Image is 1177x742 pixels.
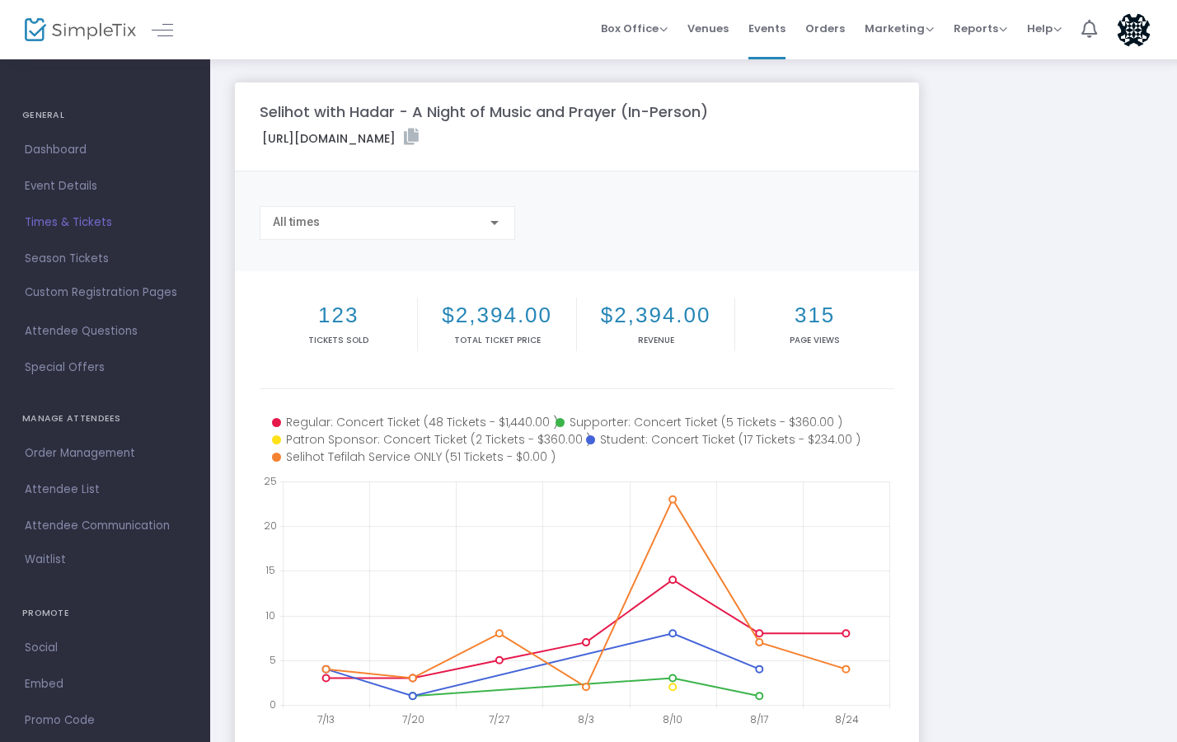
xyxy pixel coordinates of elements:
span: Event Details [25,176,185,197]
label: [URL][DOMAIN_NAME] [262,129,419,148]
p: Total Ticket Price [421,334,572,346]
span: Attendee Communication [25,515,185,537]
text: 10 [265,608,275,622]
span: Dashboard [25,139,185,161]
text: 20 [264,519,277,533]
text: 8/10 [663,712,682,726]
span: Events [748,7,785,49]
text: 8/24 [835,712,859,726]
h4: PROMOTE [22,597,188,630]
text: 7/27 [489,712,509,726]
h2: $2,394.00 [421,303,572,328]
h2: 315 [739,303,890,328]
text: 0 [270,697,276,711]
text: 15 [265,563,275,577]
m-panel-title: Selihot with Hadar - A Night of Music and Prayer (In-Person) [260,101,708,123]
text: 7/20 [402,712,424,726]
span: Special Offers [25,357,185,378]
span: Venues [687,7,729,49]
span: All times [273,215,320,228]
span: Promo Code [25,710,185,731]
span: Orders [805,7,845,49]
span: Waitlist [25,552,66,568]
text: 5 [270,652,276,666]
h2: $2,394.00 [580,303,731,328]
span: Order Management [25,443,185,464]
span: Reports [954,21,1007,36]
span: Attendee Questions [25,321,185,342]
span: Box Office [601,21,668,36]
text: 8/3 [578,712,594,726]
span: Attendee List [25,479,185,500]
text: 7/13 [317,712,335,726]
p: Tickets sold [263,334,414,346]
span: Times & Tickets [25,212,185,233]
h4: MANAGE ATTENDEES [22,402,188,435]
text: 25 [264,474,277,488]
span: Custom Registration Pages [25,284,177,301]
p: Revenue [580,334,731,346]
span: Social [25,637,185,659]
span: Help [1027,21,1062,36]
span: Marketing [865,21,934,36]
p: Page Views [739,334,890,346]
text: 8/17 [750,712,768,726]
h2: 123 [263,303,414,328]
span: Season Tickets [25,248,185,270]
span: Embed [25,674,185,695]
h4: GENERAL [22,99,188,132]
